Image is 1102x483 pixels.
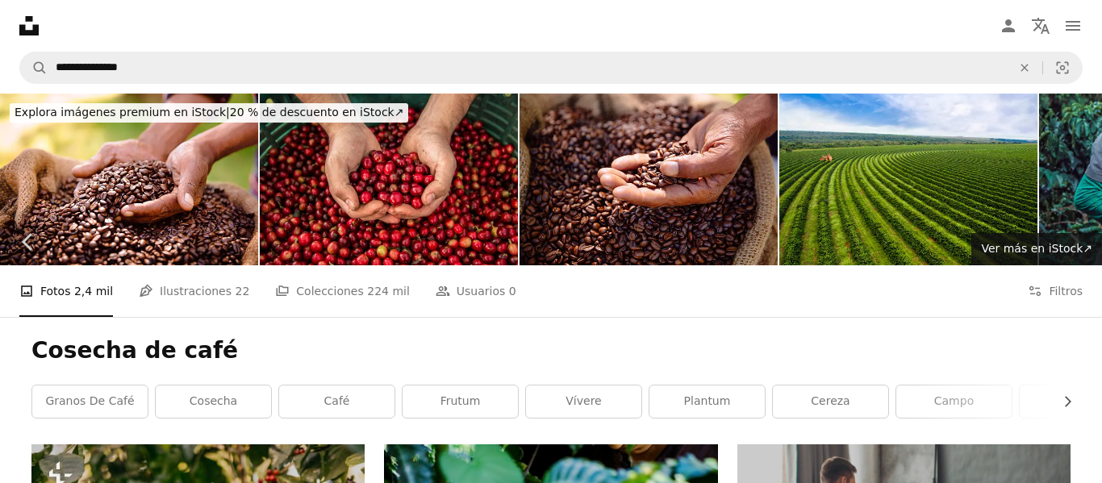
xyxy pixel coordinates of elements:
[32,385,148,418] a: granos de café
[19,16,39,35] a: Inicio — Unsplash
[649,385,765,418] a: plantum
[20,52,48,83] button: Buscar en Unsplash
[403,385,518,418] a: frutum
[1007,52,1042,83] button: Borrar
[156,385,271,418] a: cosecha
[31,336,1071,365] h1: Cosecha de café
[139,265,249,317] a: Ilustraciones 22
[15,106,230,119] span: Explora imágenes premium en iStock |
[971,233,1102,265] a: Ver más en iStock↗
[526,385,641,418] a: vívere
[275,265,410,317] a: Colecciones 224 mil
[15,106,403,119] span: 20 % de descuento en iStock ↗
[279,385,394,418] a: café
[436,265,516,317] a: Usuarios 0
[520,94,778,265] img: Recién tostado de granos de café aromáticos y saludables
[1046,164,1102,319] a: Siguiente
[1028,265,1083,317] button: Filtros
[1025,10,1057,42] button: Idioma
[1043,52,1082,83] button: Búsqueda visual
[773,385,888,418] a: cereza
[779,94,1037,265] img: Café de recolección
[1057,10,1089,42] button: Menú
[992,10,1025,42] a: Iniciar sesión / Registrarse
[19,52,1083,84] form: Encuentra imágenes en todo el sitio
[896,385,1012,418] a: campo
[1053,385,1071,418] button: desplazar lista a la derecha
[367,282,410,300] span: 224 mil
[235,282,249,300] span: 22
[509,282,516,300] span: 0
[260,94,518,265] img: plantación de café en costa rica en época de cosecha
[981,242,1092,255] span: Ver más en iStock ↗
